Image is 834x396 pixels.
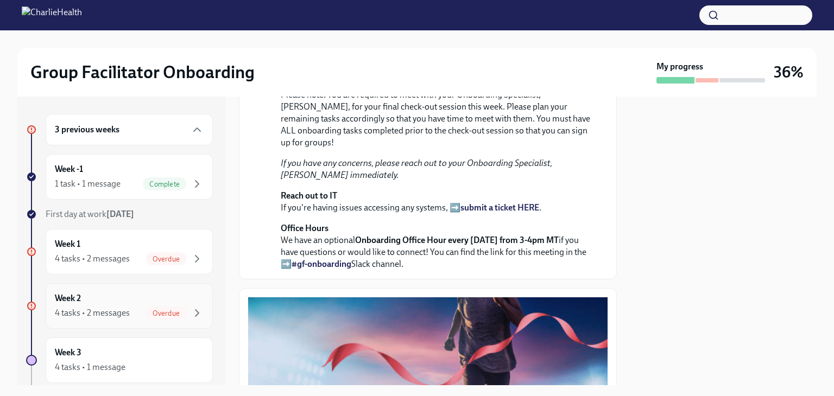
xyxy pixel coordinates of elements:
[55,178,121,190] div: 1 task • 1 message
[46,209,134,219] span: First day at work
[46,114,213,145] div: 3 previous weeks
[281,190,590,214] p: If you're having issues accessing any systems, ➡️ .
[146,255,186,263] span: Overdue
[146,309,186,317] span: Overdue
[55,347,81,359] h6: Week 3
[55,163,83,175] h6: Week -1
[55,292,81,304] h6: Week 2
[281,158,552,180] em: If you have any concerns, please reach out to your Onboarding Specialist, [PERSON_NAME] immediately.
[26,154,213,200] a: Week -11 task • 1 messageComplete
[656,61,703,73] strong: My progress
[281,222,590,270] p: We have an optional if you have questions or would like to connect! You can find the link for thi...
[106,209,134,219] strong: [DATE]
[774,62,804,82] h3: 36%
[22,7,82,24] img: CharlieHealth
[55,307,130,319] div: 4 tasks • 2 messages
[281,223,328,233] strong: Office Hours
[355,235,559,245] strong: Onboarding Office Hour every [DATE] from 3-4pm MT
[26,337,213,383] a: Week 34 tasks • 1 message
[55,361,125,373] div: 4 tasks • 1 message
[460,202,539,213] a: submit a ticket HERE
[281,89,590,149] p: Please note: You are required to meet with your Onboarding Specialist, [PERSON_NAME], for your fi...
[30,61,255,83] h2: Group Facilitator Onboarding
[55,238,80,250] h6: Week 1
[281,190,337,201] strong: Reach out to IT
[26,208,213,220] a: First day at work[DATE]
[55,253,130,265] div: 4 tasks • 2 messages
[26,283,213,329] a: Week 24 tasks • 2 messagesOverdue
[26,229,213,274] a: Week 14 tasks • 2 messagesOverdue
[292,259,351,269] a: #gf-onboarding
[55,124,119,136] h6: 3 previous weeks
[143,180,186,188] span: Complete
